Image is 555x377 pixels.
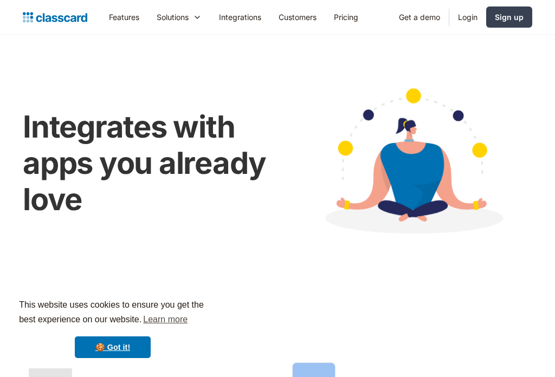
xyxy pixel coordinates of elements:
[495,11,524,23] div: Sign up
[23,10,87,25] a: home
[293,74,532,253] img: Cartoon image showing connected apps
[325,5,367,29] a: Pricing
[148,5,210,29] div: Solutions
[100,5,148,29] a: Features
[270,5,325,29] a: Customers
[75,336,151,358] a: dismiss cookie message
[390,5,449,29] a: Get a demo
[141,311,189,328] a: learn more about cookies
[157,11,189,23] div: Solutions
[486,6,532,28] a: Sign up
[19,298,206,328] span: This website uses cookies to ensure you get the best experience on our website.
[9,288,217,368] div: cookieconsent
[449,5,486,29] a: Login
[210,5,270,29] a: Integrations
[23,109,271,218] h1: Integrates with apps you already love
